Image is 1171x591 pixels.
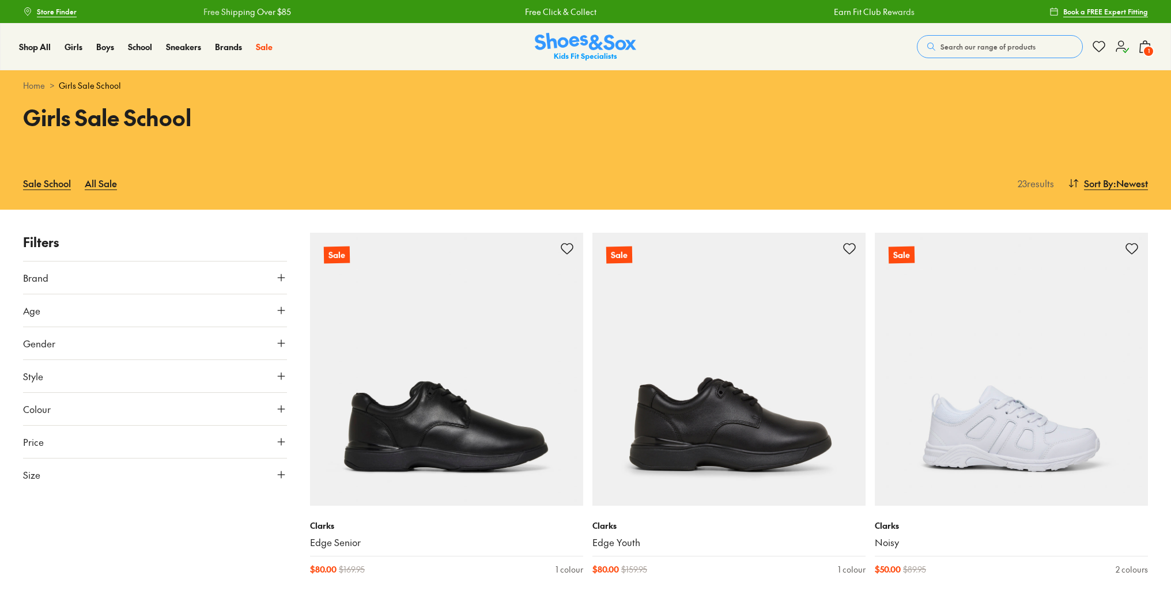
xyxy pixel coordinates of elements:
a: Noisy [875,536,1148,549]
span: $ 159.95 [621,563,647,575]
span: Price [23,435,44,449]
span: Book a FREE Expert Fitting [1063,6,1148,17]
a: Sneakers [166,41,201,53]
p: Clarks [592,520,866,532]
a: Sale [310,233,583,506]
p: Filters [23,233,287,252]
button: Age [23,294,287,327]
span: 1 [1143,46,1154,57]
p: 23 results [1013,176,1054,190]
span: Age [23,304,40,317]
button: Colour [23,393,287,425]
a: Free Shipping Over $85 [203,6,290,18]
img: SNS_Logo_Responsive.svg [535,33,636,61]
button: Sort By:Newest [1068,171,1148,196]
a: Sale School [23,171,71,196]
p: Sale [324,247,350,264]
span: Girls Sale School [59,79,121,92]
div: 1 colour [556,563,583,575]
button: Gender [23,327,287,359]
span: Brand [23,271,48,285]
a: Sale [256,41,273,53]
p: Sale [889,247,915,264]
div: > [23,79,1148,92]
button: Brand [23,262,287,294]
p: Sale [606,247,632,264]
button: Search our range of products [917,35,1083,58]
span: $ 89.95 [903,563,926,575]
span: Size [23,468,40,482]
span: Girls [65,41,82,52]
a: Book a FREE Expert Fitting [1049,1,1148,22]
a: Sale [592,233,866,506]
button: Price [23,426,287,458]
button: Style [23,360,287,392]
a: Boys [96,41,114,53]
span: : Newest [1113,176,1148,190]
span: $ 80.00 [310,563,337,575]
span: $ 50.00 [875,563,901,575]
a: Shoes & Sox [535,33,636,61]
a: Home [23,79,45,92]
span: Brands [215,41,242,52]
button: Size [23,459,287,491]
a: Girls [65,41,82,53]
span: Shop All [19,41,51,52]
a: Shop All [19,41,51,53]
span: $ 80.00 [592,563,619,575]
span: Colour [23,402,51,416]
a: Brands [215,41,242,53]
span: Boys [96,41,114,52]
a: Sale [875,233,1148,506]
a: Store Finder [23,1,77,22]
span: Sale [256,41,273,52]
span: Sort By [1084,176,1113,190]
span: School [128,41,152,52]
span: Style [23,369,43,383]
a: Free Click & Collect [524,6,596,18]
a: School [128,41,152,53]
div: 2 colours [1116,563,1148,575]
p: Clarks [875,520,1148,532]
p: Clarks [310,520,583,532]
div: 1 colour [838,563,866,575]
button: 1 [1138,34,1152,59]
a: Edge Senior [310,536,583,549]
a: Earn Fit Club Rewards [833,6,914,18]
a: All Sale [85,171,117,196]
span: Store Finder [37,6,77,17]
span: Search our range of products [940,41,1036,52]
span: Sneakers [166,41,201,52]
span: Gender [23,336,55,350]
a: Edge Youth [592,536,866,549]
span: $ 169.95 [339,563,365,575]
h1: Girls Sale School [23,101,572,134]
